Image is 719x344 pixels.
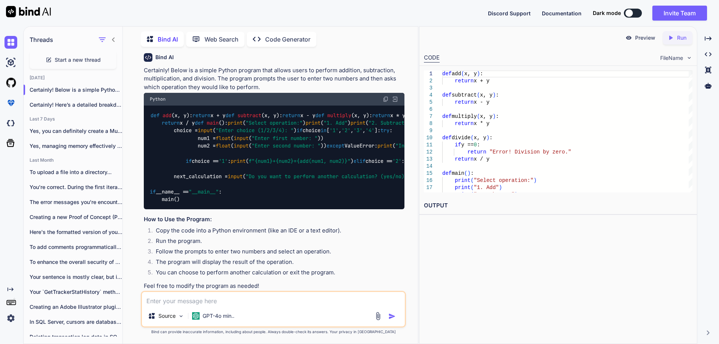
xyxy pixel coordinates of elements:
span: '2' [342,127,351,134]
span: x, y [480,92,492,98]
span: input [228,173,243,180]
p: To add comments programmatically in Google Docs... [30,243,122,251]
h2: [DATE] [24,75,122,81]
span: print [351,119,365,126]
span: if [150,188,156,195]
div: 4 [424,92,433,99]
span: {add(num1, num2)} [297,158,348,164]
li: Copy the code into a Python environment (like an IDE or a text editor). [150,226,404,237]
span: ( [477,92,480,98]
span: "2. Subtract" [368,119,407,126]
p: Certainly! Below is a simple Python program that allows users to perform addition, subtraction, m... [144,66,404,92]
span: "2. Subtract" [474,192,515,198]
p: Web Search [204,35,239,44]
span: return [282,112,300,119]
li: The program will display the result of the operation. [150,258,404,268]
img: GPT-4o mini [192,312,200,320]
span: : [477,142,480,148]
img: chat [4,36,17,49]
p: In SQL Server, cursors are database objects... [30,318,122,326]
p: Code Generator [265,35,310,44]
div: 5 [424,99,433,106]
span: "Select operation:" [246,119,303,126]
span: "Enter choice (1/2/3/4): " [216,127,294,134]
span: "Select operation:" [474,177,534,183]
span: ( [477,113,480,119]
span: def [442,170,452,176]
span: return [467,149,486,155]
span: "1. Add" [474,185,499,191]
span: in [321,127,327,134]
p: Bind AI [158,35,178,44]
span: print [455,177,470,183]
span: if [186,158,192,164]
span: ( [470,192,473,198]
p: Your `GetTrackerStatHistory` method is functional, but there... [30,288,122,296]
p: Preview [635,34,655,42]
p: Bind can provide inaccurate information, including about people. Always double-check its answers.... [141,329,406,335]
span: ) [533,177,536,183]
span: ) [492,113,495,119]
span: : [470,170,473,176]
span: return [162,119,180,126]
span: "1. Add" [324,119,348,126]
h1: Threads [30,35,53,44]
div: 11 [424,141,433,149]
span: {num1} [255,158,273,164]
h2: Last Month [24,157,122,163]
img: attachment [374,312,382,320]
button: Invite Team [652,6,707,21]
span: print [306,119,321,126]
span: Documentation [542,10,582,16]
span: x, y [464,71,477,77]
span: except [327,143,345,149]
p: You're correct. During the first iteration of... [30,183,122,191]
img: chevron down [686,55,692,61]
span: return [372,112,390,119]
span: '1' [219,158,228,164]
span: def [315,112,324,119]
span: : [489,135,492,141]
h2: OUTPUT [419,197,697,214]
span: print [455,192,470,198]
span: main [452,170,464,176]
h3: How to Use the Program: [144,215,404,224]
span: ) [477,71,480,77]
p: Your sentence is mostly clear, but it... [30,273,122,281]
img: Pick Models [178,313,184,319]
span: return [455,78,473,84]
img: ai-studio [4,56,17,69]
span: return [455,121,473,127]
span: return [455,156,473,162]
div: 13 [424,156,433,163]
p: Feel free to modify the program as needed! [144,282,404,290]
p: Certainly! Here’s a detailed breakdown of what... [30,101,122,109]
span: "Do you want to perform another calculation? (yes/no): " [246,173,413,180]
span: divide [452,135,470,141]
p: Here's the formatted version of your stored... [30,228,122,236]
span: float [216,143,231,149]
span: Start a new thread [55,56,101,64]
img: Bind AI [6,6,51,17]
span: y == [461,142,474,148]
img: icon [388,313,396,320]
div: 15 [424,170,433,177]
span: if [455,142,461,148]
p: Yes, you can definitely create a Multiple... [30,127,122,135]
div: 3 [424,85,433,92]
span: "Error! Division by zero." [489,149,571,155]
h6: Bind AI [155,54,174,61]
span: input [234,143,249,149]
span: ) [486,135,489,141]
span: : [480,71,483,77]
span: def [442,113,452,119]
p: To upload a file into a directory... [30,168,122,176]
div: 17 [424,184,433,191]
span: main [207,119,219,126]
span: elif [354,158,365,164]
img: githubLight [4,76,17,89]
div: 14 [424,163,433,170]
span: subtract [452,92,477,98]
div: 1 [424,70,433,77]
span: add [163,112,172,119]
